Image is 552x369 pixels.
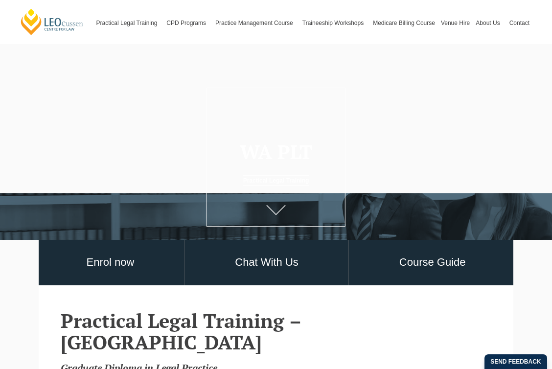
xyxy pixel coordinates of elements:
[212,2,299,44] a: Practice Management Course
[20,8,85,36] a: [PERSON_NAME] Centre for Law
[61,310,491,353] h2: Practical Legal Training – [GEOGRAPHIC_DATA]
[349,240,516,285] a: Course Guide
[36,240,184,285] a: Enrol now
[93,2,164,44] a: Practical Legal Training
[163,2,212,44] a: CPD Programs
[438,2,473,44] a: Venue Hire
[243,175,309,186] a: Practical Legal Training
[506,2,532,44] a: Contact
[473,2,506,44] a: About Us
[210,141,343,162] h1: WA PLT
[370,2,438,44] a: Medicare Billing Course
[486,303,528,345] iframe: LiveChat chat widget
[185,240,349,285] a: Chat With Us
[299,2,370,44] a: Traineeship Workshops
